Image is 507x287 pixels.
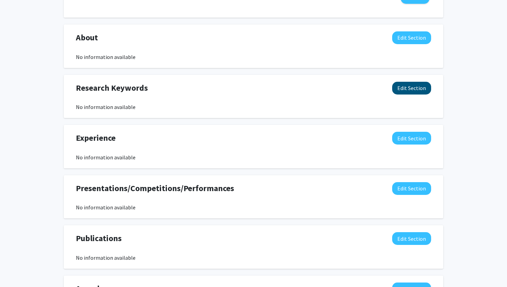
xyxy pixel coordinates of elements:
[392,82,431,95] button: Edit Research Keywords
[76,203,431,211] div: No information available
[76,232,122,245] span: Publications
[76,153,431,161] div: No information available
[76,182,234,195] span: Presentations/Competitions/Performances
[76,53,431,61] div: No information available
[76,31,98,44] span: About
[76,82,148,94] span: Research Keywords
[76,254,431,262] div: No information available
[392,232,431,245] button: Edit Publications
[392,182,431,195] button: Edit Presentations/Competitions/Performances
[392,31,431,44] button: Edit About
[392,132,431,145] button: Edit Experience
[76,132,116,144] span: Experience
[5,256,29,282] iframe: Chat
[76,103,431,111] div: No information available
